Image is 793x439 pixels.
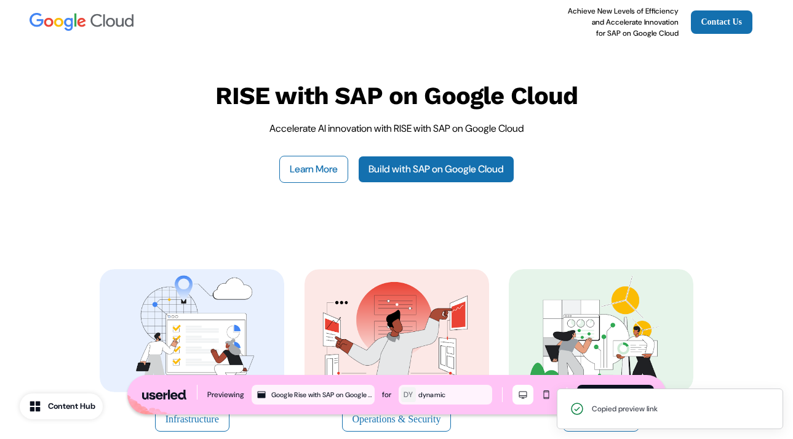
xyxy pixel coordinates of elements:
div: dynamic [418,389,490,400]
div: Content Hub [48,400,95,413]
p: Achieve New Levels of Efficiency and Accelerate Innovation for SAP on Google Cloud [568,6,679,39]
a: Contact Us [691,10,753,34]
a: Build with SAP on Google Cloud [358,156,514,183]
button: Mobile mode [536,385,557,405]
a: Infrastructure [100,269,284,432]
button: Learn More [279,156,348,183]
button: Content Hub [20,393,103,419]
div: Previewing [207,389,244,401]
div: for [382,389,391,401]
a: AI Innovation [509,269,693,432]
div: Copied preview link [592,403,658,415]
button: Infrastructure [155,407,229,432]
button: Desktop mode [512,385,533,405]
div: Google Rise with SAP on Google Cloud [271,389,372,400]
a: Operations & Security [304,269,488,432]
button: Operations & Security [342,407,452,432]
div: DY [404,389,413,401]
p: Accelerate AI innovation with RISE with SAP on Google Cloud [269,121,524,136]
p: RISE with SAP on Google Cloud [215,81,578,111]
